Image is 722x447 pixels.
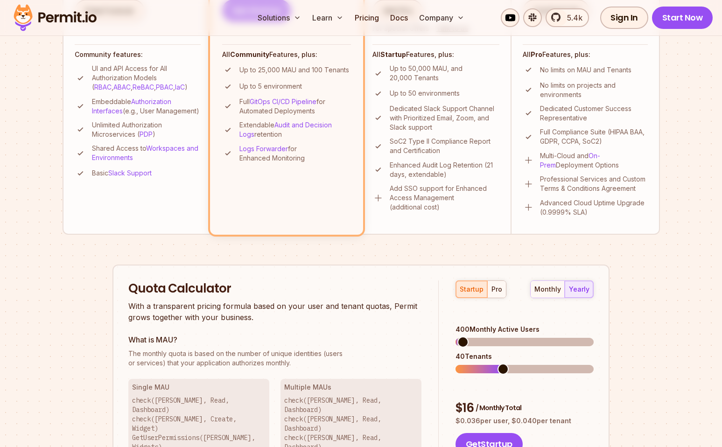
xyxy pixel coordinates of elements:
[390,64,499,83] p: Up to 50,000 MAU, and 20,000 Tenants
[239,121,332,138] a: Audit and Decision Logs
[128,349,421,368] p: or services) that your application authorizes monthly.
[456,325,594,334] div: 400 Monthly Active Users
[128,334,421,345] h3: What is MAU?
[386,8,412,27] a: Docs
[540,152,600,169] a: On-Prem
[390,104,499,132] p: Dedicated Slack Support Channel with Prioritized Email, Zoom, and Slack support
[140,130,153,138] a: PDP
[284,383,418,392] h3: Multiple MAUs
[175,83,185,91] a: IaC
[351,8,383,27] a: Pricing
[92,144,201,162] p: Shared Access to
[108,169,152,177] a: Slack Support
[128,300,421,323] p: With a transparent pricing formula based on your user and tenant quotas, Permit grows together wi...
[75,50,201,59] h4: Community features:
[390,137,499,155] p: SoC2 Type II Compliance Report and Certification
[380,50,406,58] strong: Startup
[456,352,594,361] div: 40 Tenants
[133,83,154,91] a: ReBAC
[92,98,171,115] a: Authorization Interfaces
[156,83,173,91] a: PBAC
[239,82,302,91] p: Up to 5 environment
[239,120,351,139] p: Extendable retention
[390,89,460,98] p: Up to 50 environments
[250,98,316,105] a: GitOps CI/CD Pipeline
[128,349,421,358] span: The monthly quota is based on the number of unique identities (users
[523,50,648,59] h4: All Features, plus:
[9,2,101,34] img: Permit logo
[308,8,347,27] button: Learn
[600,7,648,29] a: Sign In
[415,8,468,27] button: Company
[132,383,266,392] h3: Single MAU
[390,161,499,179] p: Enhanced Audit Log Retention (21 days, extendable)
[540,127,648,146] p: Full Compliance Suite (HIPAA BAA, GDPR, CCPA, SoC2)
[92,120,201,139] p: Unlimited Authorization Microservices ( )
[540,104,648,123] p: Dedicated Customer Success Representative
[230,50,269,58] strong: Community
[540,81,648,99] p: No limits on projects and environments
[222,50,351,59] h4: All Features, plus:
[239,65,349,75] p: Up to 25,000 MAU and 100 Tenants
[546,8,589,27] a: 5.4k
[128,280,421,297] h2: Quota Calculator
[531,50,542,58] strong: Pro
[456,400,594,417] div: $ 16
[390,184,499,212] p: Add SSO support for Enhanced Access Management (additional cost)
[534,285,561,294] div: monthly
[540,198,648,217] p: Advanced Cloud Uptime Upgrade (0.9999% SLA)
[94,83,112,91] a: RBAC
[652,7,713,29] a: Start Now
[239,97,351,116] p: Full for Automated Deployments
[561,12,582,23] span: 5.4k
[92,168,152,178] p: Basic
[540,65,631,75] p: No limits on MAU and Tenants
[372,50,499,59] h4: All Features, plus:
[491,285,502,294] div: pro
[92,64,201,92] p: UI and API Access for All Authorization Models ( , , , , )
[456,416,594,426] p: $ 0.036 per user, $ 0.040 per tenant
[92,97,201,116] p: Embeddable (e.g., User Management)
[540,175,648,193] p: Professional Services and Custom Terms & Conditions Agreement
[254,8,305,27] button: Solutions
[540,151,648,170] p: Multi-Cloud and Deployment Options
[113,83,131,91] a: ABAC
[476,403,521,412] span: / Monthly Total
[239,144,351,163] p: for Enhanced Monitoring
[239,145,288,153] a: Logs Forwarder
